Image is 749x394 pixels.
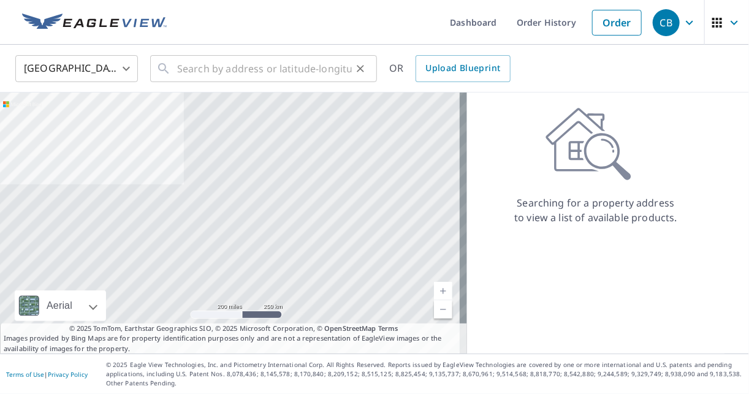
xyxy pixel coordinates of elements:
div: Aerial [43,290,76,321]
a: OpenStreetMap [324,324,376,333]
button: Clear [352,60,369,77]
span: Upload Blueprint [425,61,500,76]
div: OR [389,55,511,82]
a: Current Level 5, Zoom Out [434,300,452,319]
p: | [6,371,88,378]
p: Searching for a property address to view a list of available products. [514,195,678,225]
img: EV Logo [22,13,167,32]
div: CB [653,9,680,36]
a: Order [592,10,642,36]
span: © 2025 TomTom, Earthstar Geographics SIO, © 2025 Microsoft Corporation, © [69,324,398,334]
p: © 2025 Eagle View Technologies, Inc. and Pictometry International Corp. All Rights Reserved. Repo... [106,360,743,388]
div: [GEOGRAPHIC_DATA] [15,51,138,86]
a: Privacy Policy [48,370,88,379]
div: Aerial [15,290,106,321]
a: Terms [378,324,398,333]
a: Current Level 5, Zoom In [434,282,452,300]
a: Upload Blueprint [416,55,510,82]
input: Search by address or latitude-longitude [177,51,352,86]
a: Terms of Use [6,370,44,379]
